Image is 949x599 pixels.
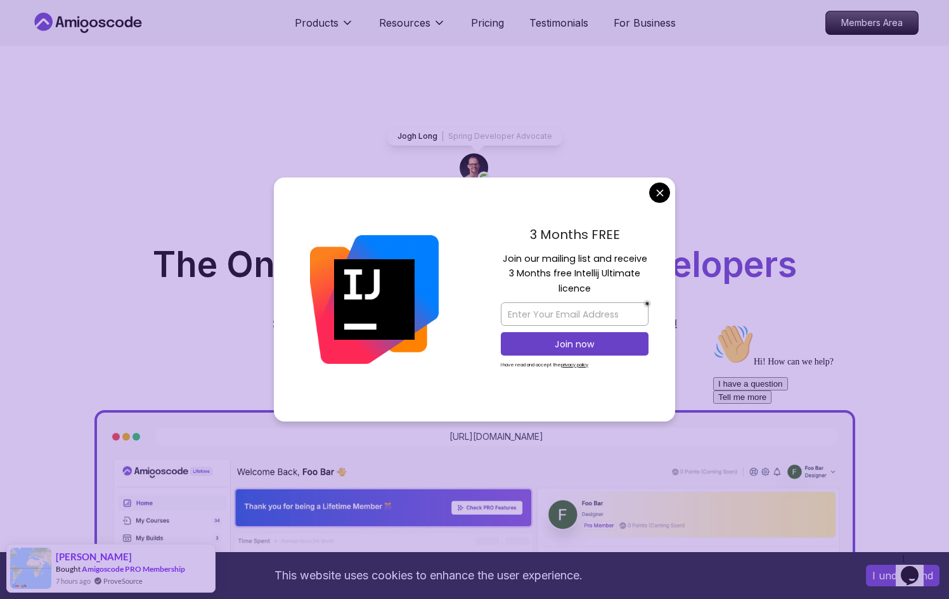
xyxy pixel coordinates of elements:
[82,564,185,574] a: Amigoscode PRO Membership
[5,5,46,46] img: :wave:
[5,58,80,72] button: I have a question
[41,247,908,282] h1: The One-Stop Platform for
[607,243,797,285] span: Developers
[56,576,91,586] span: 7 hours ago
[708,319,936,542] iframe: chat widget
[614,15,676,30] a: For Business
[5,38,126,48] span: Hi! How can we help?
[896,548,936,586] iframe: chat widget
[103,576,143,586] a: ProveSource
[449,430,543,443] a: [URL][DOMAIN_NAME]
[295,15,339,30] p: Products
[5,72,63,85] button: Tell me more
[866,565,939,586] button: Accept cookies
[295,15,354,41] button: Products
[826,11,918,34] p: Members Area
[262,297,688,333] p: Get unlimited access to coding , , and . Start your journey or level up your career with Amigosco...
[471,15,504,30] a: Pricing
[5,5,233,85] div: 👋Hi! How can we help?I have a questionTell me more
[397,131,437,141] p: Jogh Long
[529,15,588,30] a: Testimonials
[56,551,132,562] span: [PERSON_NAME]
[379,15,430,30] p: Resources
[448,131,552,141] p: Spring Developer Advocate
[56,564,81,574] span: Bought
[825,11,919,35] a: Members Area
[10,562,847,589] div: This website uses cookies to enhance the user experience.
[460,153,490,184] img: josh long
[10,548,51,589] img: provesource social proof notification image
[379,15,446,41] button: Resources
